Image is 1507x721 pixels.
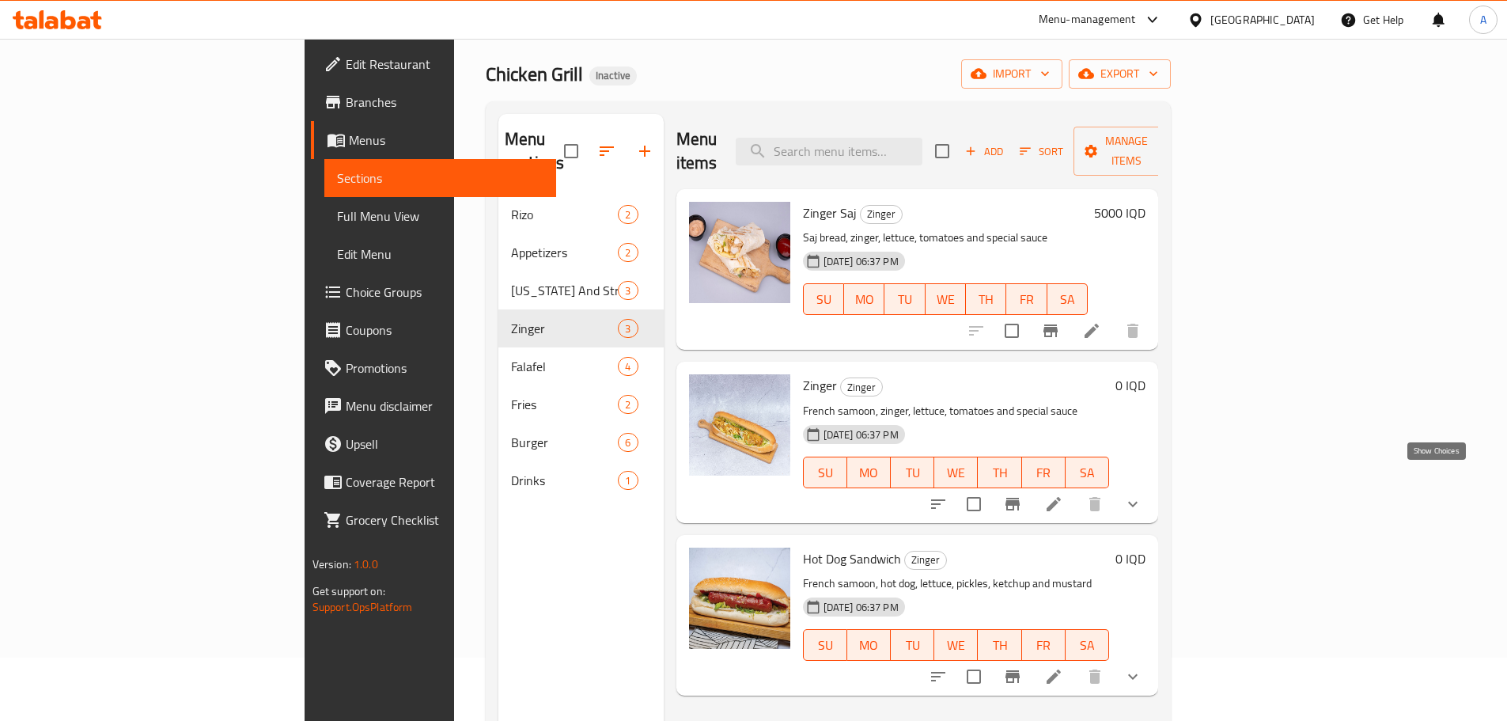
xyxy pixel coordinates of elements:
[1020,142,1063,161] span: Sort
[311,83,556,121] a: Branches
[1044,667,1063,686] a: Edit menu item
[1066,629,1109,661] button: SA
[619,207,637,222] span: 2
[1086,131,1167,171] span: Manage items
[498,461,664,499] div: Drinks1
[689,202,790,303] img: Zinger Saj
[817,600,905,615] span: [DATE] 06:37 PM
[626,132,664,170] button: Add section
[324,159,556,197] a: Sections
[847,457,891,488] button: MO
[511,471,618,490] div: Drinks
[346,472,543,491] span: Coverage Report
[1047,283,1088,315] button: SA
[588,132,626,170] span: Sort sections
[897,634,928,657] span: TU
[810,288,838,311] span: SU
[511,433,618,452] span: Burger
[966,283,1006,315] button: TH
[891,629,934,661] button: TU
[1123,667,1142,686] svg: Show Choices
[511,395,618,414] span: Fries
[803,457,847,488] button: SU
[1022,629,1066,661] button: FR
[926,135,959,168] span: Select section
[324,197,556,235] a: Full Menu View
[337,245,543,264] span: Edit Menu
[312,554,351,575] span: Version:
[498,423,664,461] div: Burger6
[1044,495,1063,514] a: Edit menu item
[1032,312,1070,350] button: Branch-specific-item
[972,288,1000,311] span: TH
[1013,288,1040,311] span: FR
[619,473,637,488] span: 1
[312,597,413,617] a: Support.OpsPlatform
[810,461,841,484] span: SU
[676,127,718,175] h2: Menu items
[932,288,960,311] span: WE
[619,321,637,336] span: 3
[311,501,556,539] a: Grocery Checklist
[346,283,543,302] span: Choice Groups
[498,189,664,506] nav: Menu sections
[1039,10,1136,29] div: Menu-management
[803,283,844,315] button: SU
[941,461,971,484] span: WE
[926,283,966,315] button: WE
[959,139,1009,164] button: Add
[349,131,543,150] span: Menus
[689,548,790,649] img: Hot Dog Sandwich
[619,283,637,298] span: 3
[312,581,385,601] span: Get support on:
[346,359,543,378] span: Promotions
[498,271,664,309] div: [US_STATE] And Strips3
[346,93,543,112] span: Branches
[311,45,556,83] a: Edit Restaurant
[346,510,543,529] span: Grocery Checklist
[974,64,1050,84] span: import
[1210,11,1315,28] div: [GEOGRAPHIC_DATA]
[618,395,638,414] div: items
[840,378,883,397] div: Zinger
[337,169,543,188] span: Sections
[803,374,837,397] span: Zinger
[618,357,638,376] div: items
[311,311,556,349] a: Coupons
[1082,321,1101,340] a: Edit menu item
[311,463,556,501] a: Coverage Report
[346,397,543,416] span: Menu disclaimer
[511,319,618,338] span: Zinger
[618,319,638,338] div: items
[1016,139,1067,164] button: Sort
[861,205,902,223] span: Zinger
[1115,548,1145,570] h6: 0 IQD
[934,457,978,488] button: WE
[311,121,556,159] a: Menus
[803,228,1089,248] p: Saj bread, zinger, lettuce, tomatoes and special sauce
[498,385,664,423] div: Fries2
[498,195,664,233] div: Rizo2
[905,551,946,569] span: Zinger
[959,139,1009,164] span: Add item
[619,397,637,412] span: 2
[1115,374,1145,397] h6: 0 IQD
[498,309,664,347] div: Zinger3
[1069,59,1171,89] button: export
[311,273,556,311] a: Choice Groups
[354,554,378,575] span: 1.0.0
[803,401,1110,421] p: French samoon, zinger, lettuce, tomatoes and special sauce
[1081,64,1158,84] span: export
[957,488,990,521] span: Select to update
[803,629,847,661] button: SU
[618,433,638,452] div: items
[860,205,903,224] div: Zinger
[346,321,543,340] span: Coupons
[919,658,957,696] button: sort-choices
[984,634,1015,657] span: TH
[854,461,884,484] span: MO
[619,245,637,260] span: 2
[736,138,922,165] input: search
[904,551,947,570] div: Zinger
